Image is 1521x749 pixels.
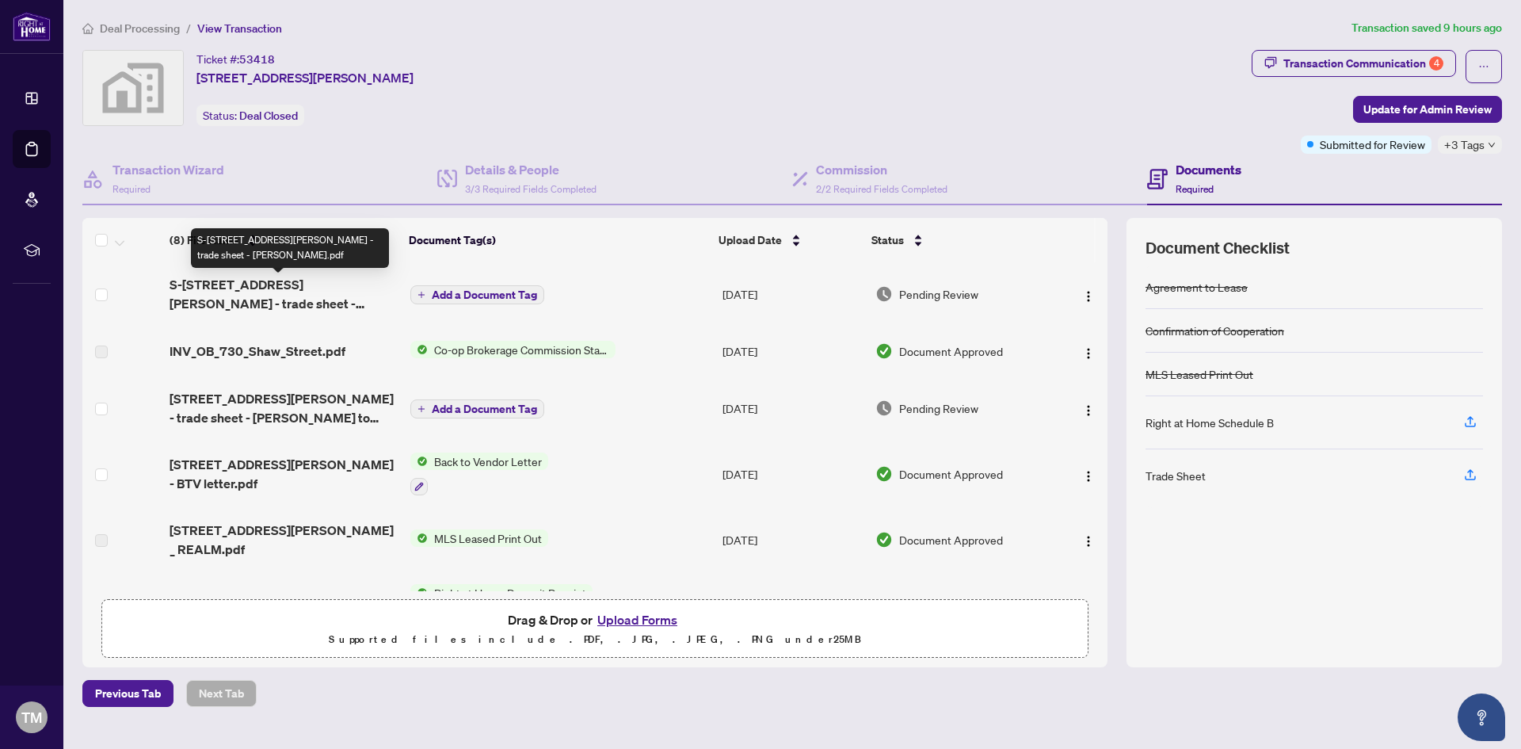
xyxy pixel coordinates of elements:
img: logo [13,12,51,41]
td: [DATE] [716,508,869,571]
span: (8) File Name [170,231,238,249]
img: Logo [1082,470,1095,483]
li: / [186,19,191,37]
button: Logo [1076,461,1101,487]
h4: Commission [816,160,947,179]
span: Document Approved [899,531,1003,548]
span: View Transaction [197,21,282,36]
div: Confirmation of Cooperation [1146,322,1284,339]
span: Required [112,183,151,195]
span: 53418 [239,52,275,67]
span: Drag & Drop or [508,610,682,630]
button: Upload Forms [593,610,682,630]
img: Status Icon [410,529,428,547]
div: Status: [196,105,304,126]
button: Status IconMLS Leased Print Out [410,529,548,547]
span: 2/2 Required Fields Completed [816,183,947,195]
button: Update for Admin Review [1353,96,1502,123]
div: Trade Sheet [1146,467,1206,484]
img: svg%3e [83,51,183,125]
article: Transaction saved 9 hours ago [1351,19,1502,37]
button: Add a Document Tag [410,285,544,304]
td: [DATE] [716,440,869,508]
button: Status IconRight at Home Deposit Receipt [410,584,593,627]
span: [STREET_ADDRESS][PERSON_NAME] _ REALM.pdf [170,521,398,559]
span: [STREET_ADDRESS][PERSON_NAME] [196,68,414,87]
img: Logo [1082,535,1095,548]
td: [DATE] [716,376,869,440]
span: Previous Tab [95,681,161,706]
span: RAH Deposit Receipt - [STREET_ADDRESS][PERSON_NAME]pdf [170,587,398,625]
span: Add a Document Tag [432,403,537,415]
button: Open asap [1458,694,1505,741]
span: Status [871,231,904,249]
th: (8) File Name [163,218,403,262]
img: Status Icon [410,453,428,470]
img: Document Status [875,465,893,483]
span: +3 Tags [1444,136,1485,154]
div: MLS Leased Print Out [1146,365,1253,383]
span: Document Checklist [1146,237,1290,259]
div: Ticket #: [196,50,275,68]
span: S-[STREET_ADDRESS][PERSON_NAME] - trade sheet - [PERSON_NAME].pdf [170,275,398,313]
span: 3/3 Required Fields Completed [465,183,597,195]
button: Transaction Communication4 [1252,50,1456,77]
img: Document Status [875,342,893,360]
h4: Details & People [465,160,597,179]
span: Drag & Drop orUpload FormsSupported files include .PDF, .JPG, .JPEG, .PNG under25MB [102,600,1088,659]
td: [DATE] [716,571,869,640]
img: Document Status [875,285,893,303]
span: plus [417,405,425,413]
img: Document Status [875,399,893,417]
span: down [1488,141,1496,149]
span: home [82,23,93,34]
span: Co-op Brokerage Commission Statement [428,341,616,358]
span: Deal Closed [239,109,298,123]
button: Logo [1076,338,1101,364]
span: Update for Admin Review [1363,97,1492,122]
button: Logo [1076,281,1101,307]
img: Status Icon [410,584,428,602]
div: Agreement to Lease [1146,278,1248,296]
button: Status IconCo-op Brokerage Commission Statement [410,341,616,358]
td: [DATE] [716,326,869,376]
span: TM [21,706,42,728]
img: Logo [1082,347,1095,360]
td: [DATE] [716,262,869,326]
span: Back to Vendor Letter [428,453,548,470]
span: Required [1176,183,1214,195]
span: ellipsis [1478,61,1489,72]
h4: Documents [1176,160,1241,179]
span: Submitted for Review [1320,136,1425,153]
img: Logo [1082,404,1095,417]
span: Right at Home Deposit Receipt [428,584,593,602]
span: INV_OB_730_Shaw_Street.pdf [170,342,345,361]
button: Add a Document Tag [410,399,544,419]
th: Upload Date [712,218,865,262]
span: Pending Review [899,399,978,417]
div: Transaction Communication [1283,51,1443,76]
span: MLS Leased Print Out [428,529,548,547]
img: Document Status [875,531,893,548]
button: Next Tab [186,680,257,707]
button: Logo [1076,396,1101,421]
img: Status Icon [410,341,428,358]
span: Document Approved [899,465,1003,483]
div: 4 [1429,56,1443,71]
p: Supported files include .PDF, .JPG, .JPEG, .PNG under 25 MB [112,630,1078,649]
div: Right at Home Schedule B [1146,414,1274,431]
span: Pending Review [899,285,978,303]
th: Status [865,218,1050,262]
button: Status IconBack to Vendor Letter [410,453,548,495]
span: plus [417,291,425,299]
button: Logo [1076,527,1101,552]
h4: Transaction Wizard [112,160,224,179]
span: [STREET_ADDRESS][PERSON_NAME] - BTV letter.pdf [170,455,398,493]
img: Logo [1082,290,1095,303]
span: [STREET_ADDRESS][PERSON_NAME] - trade sheet - [PERSON_NAME] to Review.pdf [170,389,398,427]
span: Add a Document Tag [432,289,537,300]
button: Previous Tab [82,680,173,707]
span: Document Approved [899,342,1003,360]
th: Document Tag(s) [402,218,712,262]
span: Deal Processing [100,21,180,36]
